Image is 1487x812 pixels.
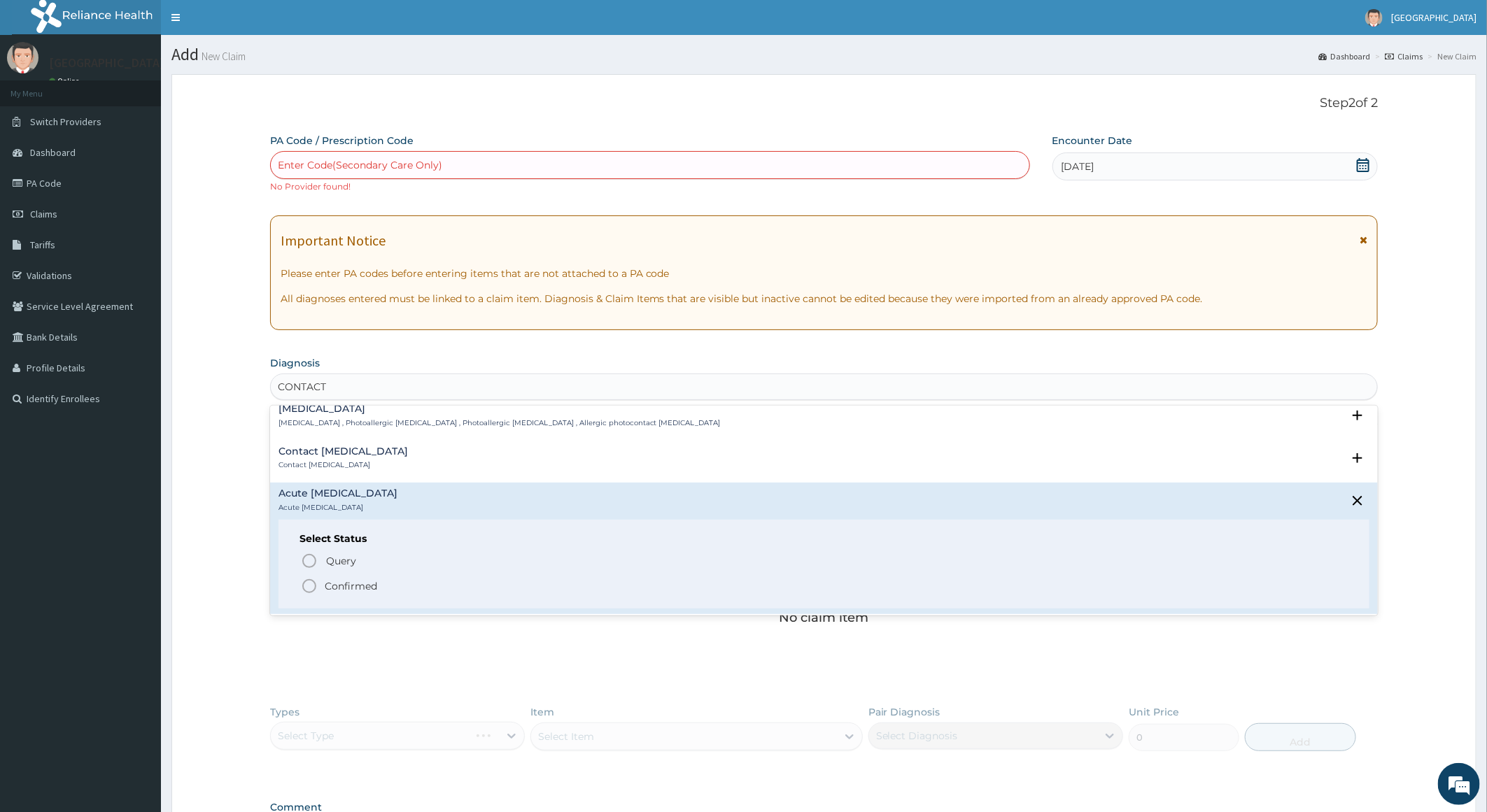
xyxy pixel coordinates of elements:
div: Chat with us now [73,78,235,97]
span: We're online! [81,176,193,318]
img: User Image [7,42,38,73]
div: Minimize live chat window [230,7,263,41]
i: close select status [1349,492,1366,509]
textarea: Type your message and hit 'Enter' [7,382,267,431]
label: Diagnosis [270,356,320,370]
label: Encounter Date [1052,134,1133,148]
a: Claims [1385,50,1423,62]
li: New Claim [1424,50,1477,62]
small: New Claim [199,51,246,62]
p: No claim item [779,611,868,625]
span: Query [326,554,356,568]
img: User Image [1365,9,1383,27]
i: status option filled [301,578,318,594]
span: Tariffs [30,238,55,251]
i: open select status [1349,407,1366,424]
a: Online [49,76,83,86]
img: d_794563401_company_1708531726252_794563401 [26,70,57,105]
p: Step 2 of 2 [270,96,1379,111]
p: All diagnoses entered must be linked to a claim item. Diagnosis & Claim Items that are visible bu... [281,292,1368,306]
p: [MEDICAL_DATA] , Photoallergic [MEDICAL_DATA] , Photoallergic [MEDICAL_DATA] , Allergic photocont... [279,418,721,428]
p: [GEOGRAPHIC_DATA] [49,57,164,69]
h1: Add [171,45,1477,64]
h6: Select Status [299,534,1349,544]
p: Acute [MEDICAL_DATA] [279,503,397,513]
p: Confirmed [325,579,377,593]
i: open select status [1349,450,1366,466]
div: Enter Code(Secondary Care Only) [278,158,442,172]
h4: [MEDICAL_DATA] [279,404,721,414]
span: Dashboard [30,146,76,159]
small: No Provider found! [270,181,351,192]
p: Contact [MEDICAL_DATA] [279,460,408,470]
a: Dashboard [1318,50,1370,62]
i: status option query [301,553,318,569]
span: [GEOGRAPHIC_DATA] [1391,11,1477,24]
h1: Important Notice [281,233,386,248]
h4: Acute [MEDICAL_DATA] [279,488,397,499]
span: Claims [30,208,57,220]
label: PA Code / Prescription Code [270,134,414,148]
span: Switch Providers [30,115,101,128]
span: [DATE] [1062,159,1094,173]
p: Please enter PA codes before entering items that are not attached to a PA code [281,266,1368,280]
h4: Contact [MEDICAL_DATA] [279,446,408,457]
